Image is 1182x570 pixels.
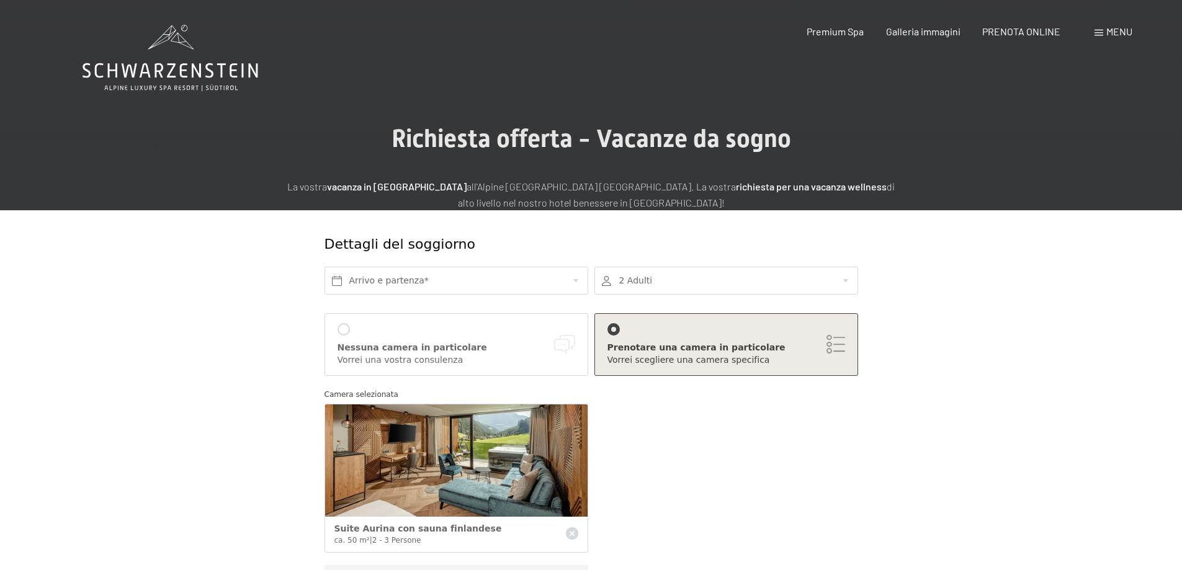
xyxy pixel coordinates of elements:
div: Vorrei una vostra consulenza [338,354,575,367]
p: La vostra all'Alpine [GEOGRAPHIC_DATA] [GEOGRAPHIC_DATA]. La vostra di alto livello nel nostro ho... [281,179,902,210]
span: Suite Aurina con sauna finlandese [334,523,502,533]
div: Dettagli del soggiorno [325,235,768,254]
a: Premium Spa [807,25,864,37]
div: Prenotare una camera in particolare [607,342,845,354]
span: Menu [1106,25,1132,37]
strong: richiesta per una vacanza wellness [736,180,887,192]
div: Vorrei scegliere una camera specifica [607,354,845,367]
div: Camera selezionata [325,388,858,401]
span: Richiesta offerta - Vacanze da sogno [392,124,791,153]
span: | [370,536,372,545]
a: PRENOTA ONLINE [982,25,1060,37]
span: ca. 50 m² [334,536,370,545]
strong: vacanza in [GEOGRAPHIC_DATA] [327,180,467,192]
a: Galleria immagini [886,25,960,37]
span: 2 - 3 Persone [372,536,421,545]
img: Suite Aurina con sauna finlandese [325,404,588,517]
div: Nessuna camera in particolare [338,342,575,354]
